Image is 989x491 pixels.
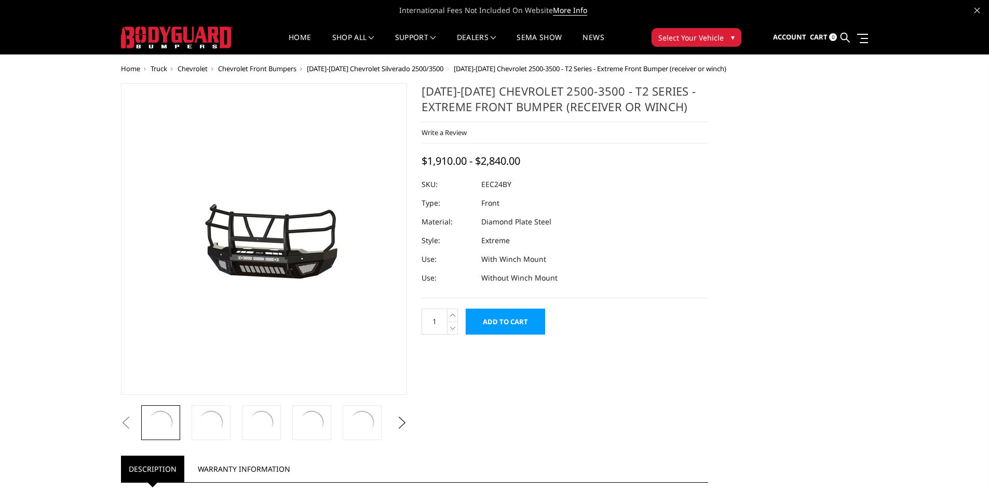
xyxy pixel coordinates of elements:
dt: Material: [422,213,473,231]
input: Add to Cart [466,309,545,335]
span: Account [773,32,806,42]
h1: [DATE]-[DATE] Chevrolet 2500-3500 - T2 Series - Extreme Front Bumper (receiver or winch) [422,83,708,122]
a: 2024-2025 Chevrolet 2500-3500 - T2 Series - Extreme Front Bumper (receiver or winch) [121,83,408,395]
img: 2024-2025 Chevrolet 2500-3500 - T2 Series - Extreme Front Bumper (receiver or winch) [134,178,394,300]
a: Chevrolet Front Bumpers [218,64,296,73]
a: News [582,34,604,54]
dd: Extreme [481,231,510,250]
dt: Style: [422,231,473,250]
button: Previous [118,415,134,431]
a: Account [773,23,806,51]
dd: Front [481,194,499,213]
a: Chevrolet [178,64,208,73]
span: Cart [810,32,828,42]
a: [DATE]-[DATE] Chevrolet Silverado 2500/3500 [307,64,443,73]
a: shop all [332,34,374,54]
span: $1,910.00 - $2,840.00 [422,154,520,168]
img: 2024-2025 Chevrolet 2500-3500 - T2 Series - Extreme Front Bumper (receiver or winch) [297,408,326,437]
a: Warranty Information [190,456,298,482]
a: Dealers [457,34,496,54]
a: Cart 0 [810,23,837,51]
a: Home [289,34,311,54]
dt: SKU: [422,175,473,194]
span: 0 [829,33,837,41]
span: Select Your Vehicle [658,32,724,43]
dd: Diamond Plate Steel [481,213,551,231]
dt: Use: [422,250,473,269]
button: Next [394,415,410,431]
img: 2024-2025 Chevrolet 2500-3500 - T2 Series - Extreme Front Bumper (receiver or winch) [247,408,276,437]
img: BODYGUARD BUMPERS [121,26,233,48]
button: Select Your Vehicle [652,28,741,47]
img: 2024-2025 Chevrolet 2500-3500 - T2 Series - Extreme Front Bumper (receiver or winch) [348,408,376,437]
a: SEMA Show [517,34,562,54]
a: Home [121,64,140,73]
dd: EEC24BY [481,175,511,194]
dt: Type: [422,194,473,213]
a: Write a Review [422,128,467,137]
dd: With Winch Mount [481,250,546,269]
dd: Without Winch Mount [481,269,558,287]
a: Truck [151,64,167,73]
img: 2024-2025 Chevrolet 2500-3500 - T2 Series - Extreme Front Bumper (receiver or winch) [146,408,175,437]
dt: Use: [422,269,473,287]
img: 2024-2025 Chevrolet 2500-3500 - T2 Series - Extreme Front Bumper (receiver or winch) [197,408,225,437]
a: More Info [553,5,587,16]
a: Support [395,34,436,54]
span: ▾ [731,32,735,43]
a: Description [121,456,184,482]
span: [DATE]-[DATE] Chevrolet 2500-3500 - T2 Series - Extreme Front Bumper (receiver or winch) [454,64,726,73]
